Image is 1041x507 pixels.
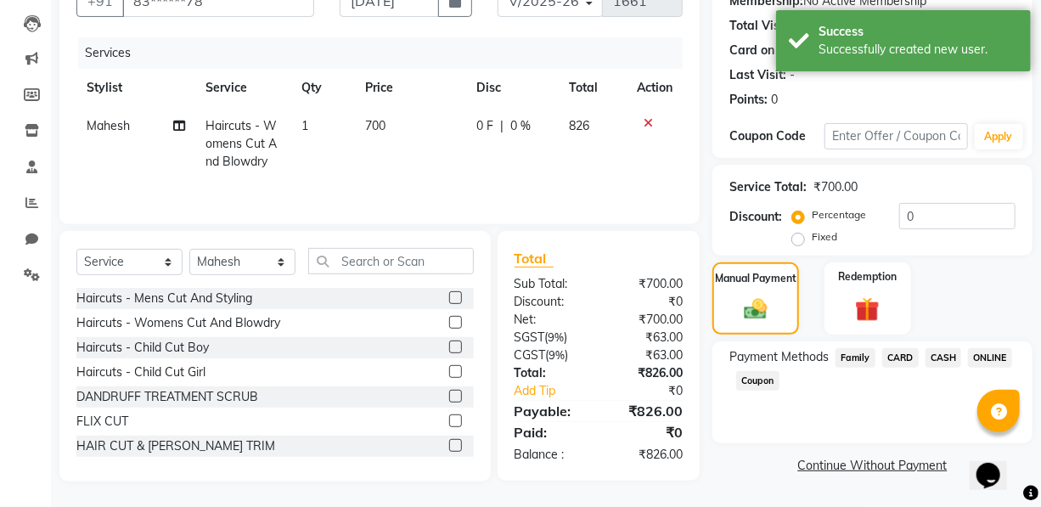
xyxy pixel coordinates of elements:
span: 700 [365,118,385,133]
span: Total [515,250,554,268]
div: 0 [771,91,778,109]
div: Successfully created new user. [819,41,1018,59]
div: Haircuts - Womens Cut And Blowdry [76,314,280,332]
img: _cash.svg [737,296,774,323]
span: Family [836,348,875,368]
div: ₹700.00 [599,275,695,293]
div: Services [78,37,695,69]
div: Success [819,23,1018,41]
div: Card on file: [729,42,799,59]
div: ₹826.00 [599,446,695,464]
div: Total: [502,364,599,382]
div: Points: [729,91,768,109]
div: Net: [502,311,599,329]
div: Last Visit: [729,66,786,84]
span: 9% [549,330,565,344]
div: ( ) [502,329,599,346]
th: Disc [466,69,559,107]
div: ₹700.00 [813,178,858,196]
span: 9% [549,348,566,362]
a: Continue Without Payment [716,457,1029,475]
div: Service Total: [729,178,807,196]
span: 826 [569,118,589,133]
div: Coupon Code [729,127,824,145]
div: ₹63.00 [599,329,695,346]
div: Paid: [502,422,599,442]
div: Haircuts - Child Cut Boy [76,339,209,357]
span: 0 F [476,117,493,135]
span: CARD [882,348,919,368]
button: Apply [975,124,1023,149]
label: Percentage [812,207,866,223]
div: ₹826.00 [599,364,695,382]
th: Service [195,69,291,107]
span: CGST [515,347,546,363]
span: Mahesh [87,118,130,133]
div: ( ) [502,346,599,364]
span: Haircuts - Womens Cut And Blowdry [205,118,277,169]
div: Discount: [729,208,782,226]
input: Search or Scan [308,248,474,274]
span: Payment Methods [729,348,829,366]
span: 1 [301,118,308,133]
div: DANDRUFF TREATMENT SCRUB [76,388,258,406]
div: ₹826.00 [599,401,695,421]
label: Redemption [838,269,897,284]
div: FLIX CUT [76,413,128,431]
div: Total Visits: [729,17,796,35]
input: Enter Offer / Coupon Code [824,123,968,149]
span: | [500,117,504,135]
iframe: chat widget [970,439,1024,490]
div: Haircuts - Mens Cut And Styling [76,290,252,307]
th: Qty [291,69,355,107]
span: ONLINE [968,348,1012,368]
div: ₹0 [599,422,695,442]
div: ₹700.00 [599,311,695,329]
img: _gift.svg [847,295,886,324]
th: Price [355,69,466,107]
div: Payable: [502,401,599,421]
th: Stylist [76,69,195,107]
label: Manual Payment [715,271,796,286]
div: Sub Total: [502,275,599,293]
span: Coupon [736,371,779,391]
div: Balance : [502,446,599,464]
label: Fixed [812,229,837,245]
div: - [790,66,795,84]
th: Total [559,69,627,107]
div: ₹63.00 [599,346,695,364]
div: HAIR CUT & [PERSON_NAME] TRIM [76,437,275,455]
span: 0 % [510,117,531,135]
span: SGST [515,330,545,345]
div: Haircuts - Child Cut Girl [76,363,205,381]
span: CASH [926,348,962,368]
div: ₹0 [599,293,695,311]
div: ₹0 [615,382,695,400]
div: Discount: [502,293,599,311]
a: Add Tip [502,382,615,400]
th: Action [627,69,683,107]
